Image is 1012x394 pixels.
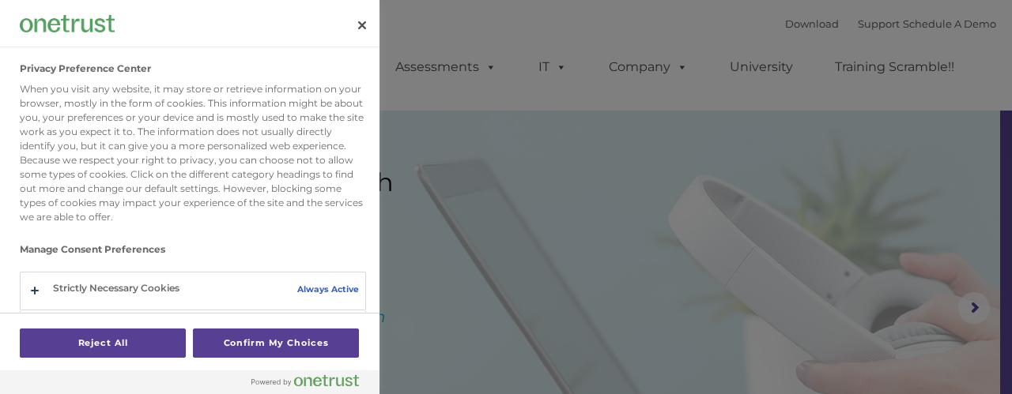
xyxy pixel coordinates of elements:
a: Powered by OneTrust Opens in a new Tab [251,374,372,394]
button: Close [345,8,379,43]
button: Confirm My Choices [193,328,359,358]
div: Company Logo [20,8,115,39]
div: When you visit any website, it may store or retrieve information on your browser, mostly in the f... [20,82,366,224]
img: Powered by OneTrust Opens in a new Tab [251,374,359,387]
span: Last name [220,104,268,116]
h2: Privacy Preference Center [20,63,151,74]
h3: Manage Consent Preferences [20,244,366,263]
button: Reject All [20,328,186,358]
img: Company Logo [20,15,115,32]
span: Phone number [220,169,287,181]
